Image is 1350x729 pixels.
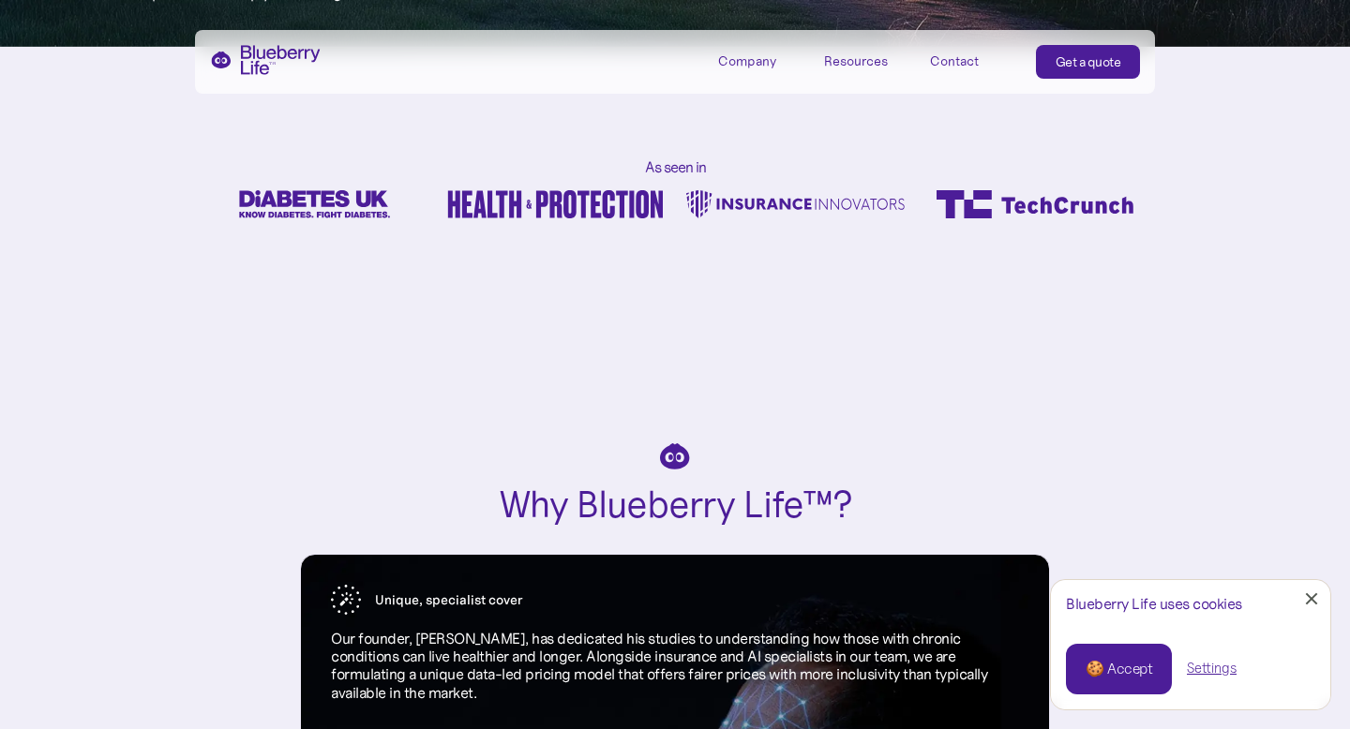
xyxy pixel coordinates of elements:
[930,53,979,69] div: Contact
[915,190,1155,218] div: 4 of 8
[375,592,522,608] div: Unique, specialist cover
[675,190,915,218] div: 3 of 8
[1066,644,1172,694] a: 🍪 Accept
[824,45,908,76] div: Resources
[718,45,802,76] div: Company
[718,53,776,69] div: Company
[1056,52,1121,71] div: Get a quote
[1066,595,1315,613] div: Blueberry Life uses cookies
[824,53,888,69] div: Resources
[499,484,852,524] h2: Why Blueberry Life™?
[1086,659,1152,679] div: 🍪 Accept
[331,630,1019,702] p: Our founder, [PERSON_NAME], has dedicated his studies to understanding how those with chronic con...
[195,190,435,218] div: 1 of 8
[1293,580,1330,617] a: Close Cookie Popup
[645,159,706,175] h2: As seen in
[195,190,1155,218] div: carousel
[435,190,675,218] div: 2 of 8
[210,45,321,75] a: home
[1187,659,1237,678] a: Settings
[1312,599,1312,600] div: Close Cookie Popup
[1036,45,1141,79] a: Get a quote
[930,45,1014,76] a: Contact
